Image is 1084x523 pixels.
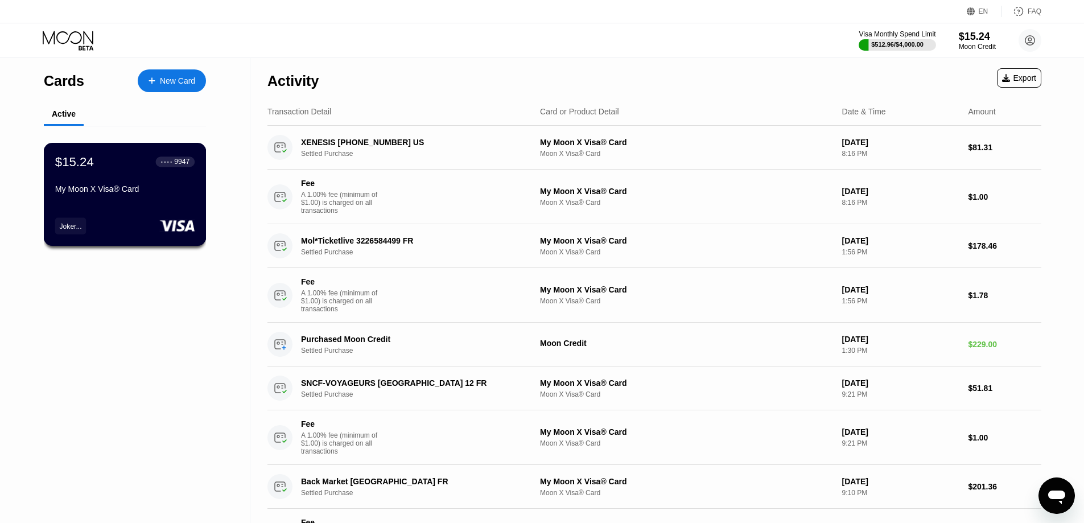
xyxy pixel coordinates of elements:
div: ● ● ● ● [161,160,172,163]
div: $1.00 [968,433,1041,442]
div: Export [997,68,1041,88]
div: Activity [267,73,319,89]
div: Visa Monthly Spend Limit$512.96/$4,000.00 [859,30,935,51]
iframe: Bouton de lancement de la fenêtre de messagerie [1038,477,1075,514]
div: Amount [968,107,995,116]
div: FeeA 1.00% fee (minimum of $1.00) is charged on all transactionsMy Moon X Visa® CardMoon X Visa® ... [267,410,1041,465]
div: Moon X Visa® Card [540,390,833,398]
div: Purchased Moon Credit [301,335,522,344]
div: XENESIS [PHONE_NUMBER] US [301,138,522,147]
div: Moon X Visa® Card [540,150,833,158]
div: Visa Monthly Spend Limit [859,30,935,38]
div: FAQ [1001,6,1041,17]
div: 9:21 PM [842,390,959,398]
div: Date & Time [842,107,886,116]
div: [DATE] [842,378,959,388]
div: $512.96 / $4,000.00 [871,41,924,48]
div: $229.00 [968,340,1041,349]
div: 9947 [174,158,189,166]
div: Moon Credit [959,43,996,51]
div: My Moon X Visa® Card [540,285,833,294]
div: My Moon X Visa® Card [55,184,195,193]
div: My Moon X Visa® Card [540,187,833,196]
div: Settled Purchase [301,150,538,158]
div: Settled Purchase [301,347,538,355]
div: A 1.00% fee (minimum of $1.00) is charged on all transactions [301,431,386,455]
div: Back Market [GEOGRAPHIC_DATA] FRSettled PurchaseMy Moon X Visa® CardMoon X Visa® Card[DATE]9:10 P... [267,465,1041,509]
div: Back Market [GEOGRAPHIC_DATA] FR [301,477,522,486]
div: [DATE] [842,138,959,147]
div: [DATE] [842,477,959,486]
div: $15.24Moon Credit [959,31,996,51]
div: $15.24 [55,154,94,169]
div: $201.36 [968,482,1041,491]
div: SNCF-VOYAGEURS [GEOGRAPHIC_DATA] 12 FRSettled PurchaseMy Moon X Visa® CardMoon X Visa® Card[DATE]... [267,366,1041,410]
div: 1:30 PM [842,347,959,355]
div: My Moon X Visa® Card [540,477,833,486]
div: Active [52,109,76,118]
div: [DATE] [842,187,959,196]
div: Mol*Ticketlive 3226584499 FR [301,236,522,245]
div: EN [967,6,1001,17]
div: $15.24● ● ● ●9947My Moon X Visa® CardJoker... [44,143,205,245]
div: My Moon X Visa® Card [540,138,833,147]
div: Card or Product Detail [540,107,619,116]
div: 8:16 PM [842,199,959,207]
div: [DATE] [842,427,959,436]
div: 1:56 PM [842,297,959,305]
div: Fee [301,419,381,429]
div: New Card [138,69,206,92]
div: FeeA 1.00% fee (minimum of $1.00) is charged on all transactionsMy Moon X Visa® CardMoon X Visa® ... [267,268,1041,323]
div: Joker... [60,222,82,230]
div: SNCF-VOYAGEURS [GEOGRAPHIC_DATA] 12 FR [301,378,522,388]
div: Mol*Ticketlive 3226584499 FRSettled PurchaseMy Moon X Visa® CardMoon X Visa® Card[DATE]1:56 PM$17... [267,224,1041,268]
div: New Card [160,76,195,86]
div: Moon X Visa® Card [540,439,833,447]
div: Moon X Visa® Card [540,297,833,305]
div: Settled Purchase [301,390,538,398]
div: 1:56 PM [842,248,959,256]
div: My Moon X Visa® Card [540,427,833,436]
div: FAQ [1028,7,1041,15]
div: FeeA 1.00% fee (minimum of $1.00) is charged on all transactionsMy Moon X Visa® CardMoon X Visa® ... [267,170,1041,224]
div: Moon X Visa® Card [540,489,833,497]
div: 9:21 PM [842,439,959,447]
div: [DATE] [842,236,959,245]
div: Moon Credit [540,339,833,348]
div: XENESIS [PHONE_NUMBER] USSettled PurchaseMy Moon X Visa® CardMoon X Visa® Card[DATE]8:16 PM$81.31 [267,126,1041,170]
div: $1.78 [968,291,1041,300]
div: Fee [301,277,381,286]
div: Export [1002,73,1036,83]
div: My Moon X Visa® Card [540,378,833,388]
div: Fee [301,179,381,188]
div: 8:16 PM [842,150,959,158]
div: Transaction Detail [267,107,331,116]
div: Cards [44,73,84,89]
div: Moon X Visa® Card [540,248,833,256]
div: 9:10 PM [842,489,959,497]
div: $51.81 [968,384,1041,393]
div: $15.24 [959,31,996,43]
div: $81.31 [968,143,1041,152]
div: [DATE] [842,335,959,344]
div: A 1.00% fee (minimum of $1.00) is charged on all transactions [301,191,386,215]
div: My Moon X Visa® Card [540,236,833,245]
div: EN [979,7,988,15]
div: [DATE] [842,285,959,294]
div: Settled Purchase [301,489,538,497]
div: Settled Purchase [301,248,538,256]
div: Moon X Visa® Card [540,199,833,207]
div: $178.46 [968,241,1041,250]
div: A 1.00% fee (minimum of $1.00) is charged on all transactions [301,289,386,313]
div: Purchased Moon CreditSettled PurchaseMoon Credit[DATE]1:30 PM$229.00 [267,323,1041,366]
div: $1.00 [968,192,1041,201]
div: Joker... [55,217,86,234]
